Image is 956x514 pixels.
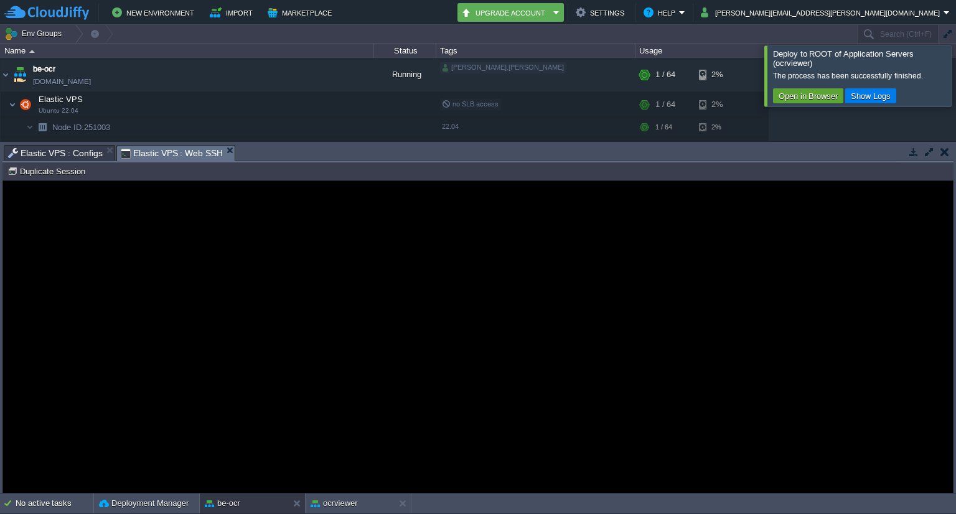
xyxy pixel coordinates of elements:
[655,58,675,91] div: 1 / 64
[701,5,944,20] button: [PERSON_NAME][EMAIL_ADDRESS][PERSON_NAME][DOMAIN_NAME]
[37,95,85,104] a: Elastic VPSUbuntu 22.04
[112,5,198,20] button: New Environment
[26,118,34,137] img: AMDAwAAAACH5BAEAAAAALAAAAAABAAEAAAICRAEAOw==
[442,123,459,130] span: 22.04
[440,62,566,73] div: [PERSON_NAME].[PERSON_NAME]
[7,166,89,177] button: Duplicate Session
[9,92,16,117] img: AMDAwAAAACH5BAEAAAAALAAAAAABAAEAAAICRAEAOw==
[34,118,51,137] img: AMDAwAAAACH5BAEAAAAALAAAAAABAAEAAAICRAEAOw==
[205,497,240,510] button: be-ocr
[461,5,550,20] button: Upgrade Account
[655,92,675,117] div: 1 / 64
[904,464,944,502] iframe: chat widget
[1,58,11,91] img: AMDAwAAAACH5BAEAAAAALAAAAAABAAEAAAICRAEAOw==
[62,138,128,157] span: [TECHNICAL_ID]
[699,92,739,117] div: 2%
[311,497,358,510] button: ocrviewer
[775,90,841,101] button: Open in Browser
[99,497,189,510] button: Deployment Manager
[374,58,436,91] div: Running
[41,138,59,157] img: AMDAwAAAACH5BAEAAAAALAAAAAABAAEAAAICRAEAOw==
[51,122,112,133] a: Node ID:251003
[210,5,256,20] button: Import
[442,100,499,108] span: no SLB access
[773,71,948,81] div: The process has been successfully finished.
[268,5,335,20] button: Marketplace
[636,44,767,58] div: Usage
[644,5,679,20] button: Help
[699,58,739,91] div: 2%
[847,90,894,101] button: Show Logs
[11,58,29,91] img: AMDAwAAAACH5BAEAAAAALAAAAAABAAEAAAICRAEAOw==
[33,75,91,88] span: [DOMAIN_NAME]
[17,92,34,117] img: AMDAwAAAACH5BAEAAAAALAAAAAABAAEAAAICRAEAOw==
[37,94,85,105] span: Elastic VPS
[121,146,223,161] span: Elastic VPS : Web SSH
[16,493,93,513] div: No active tasks
[437,44,635,58] div: Tags
[39,107,78,114] span: Ubuntu 22.04
[29,50,35,53] img: AMDAwAAAACH5BAEAAAAALAAAAAABAAEAAAICRAEAOw==
[52,123,84,132] span: Node ID:
[8,146,103,161] span: Elastic VPS : Configs
[1,44,373,58] div: Name
[375,44,436,58] div: Status
[4,5,89,21] img: CloudJiffy
[773,49,914,68] span: Deploy to ROOT of Application Servers (ocrviewer)
[4,25,66,42] button: Env Groups
[699,118,739,137] div: 2%
[51,122,112,133] span: 251003
[33,63,55,75] a: be-ocr
[576,5,628,20] button: Settings
[655,118,672,137] div: 1 / 64
[34,138,41,157] img: AMDAwAAAACH5BAEAAAAALAAAAAABAAEAAAICRAEAOw==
